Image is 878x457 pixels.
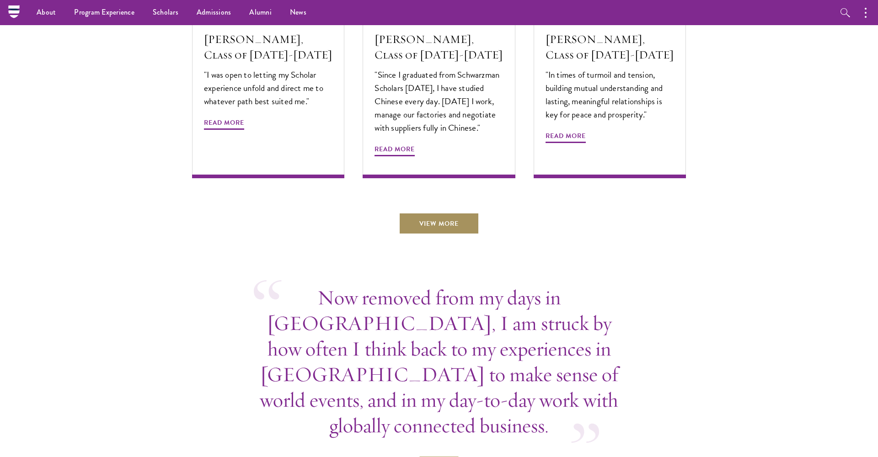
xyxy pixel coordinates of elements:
p: "In times of turmoil and tension, building mutual understanding and lasting, meaningful relations... [546,68,674,121]
span: Read More [546,130,586,144]
p: "I was open to letting my Scholar experience unfold and direct me to whatever path best suited me." [204,68,332,108]
p: Now removed from my days in [GEOGRAPHIC_DATA], I am struck by how often I think back to my experi... [254,285,624,438]
p: "Since I graduated from Schwarzman Scholars [DATE], I have studied Chinese every day. [DATE] I wo... [375,68,503,134]
h5: [PERSON_NAME], Class of [DATE]-[DATE] [546,32,674,63]
span: Read More [375,143,415,158]
span: Read More [204,117,244,131]
h5: [PERSON_NAME], Class of [DATE]-[DATE] [204,32,332,63]
h5: [PERSON_NAME], Class of [DATE]-[DATE] [375,32,503,63]
a: View More [399,213,479,234]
